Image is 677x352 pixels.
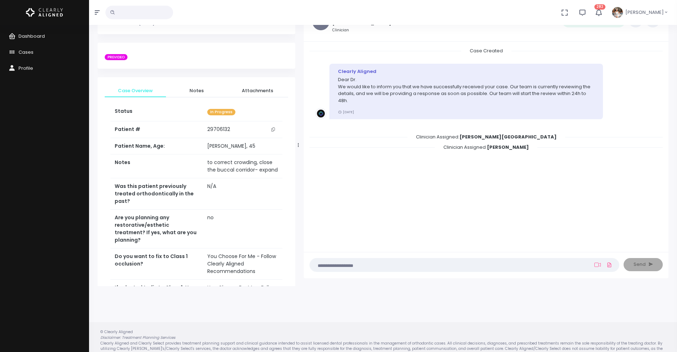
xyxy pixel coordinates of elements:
span: Case Created [461,45,511,56]
span: 282 [594,4,605,10]
em: Disclaimer: Treatment Planning Services [100,335,175,340]
small: [DATE] [338,110,354,114]
span: In Progress [207,109,235,116]
th: Notes [110,154,203,178]
h5: [PERSON_NAME][GEOGRAPHIC_DATA] [332,13,422,26]
th: Patient # [110,121,203,138]
img: Header Avatar [611,6,624,19]
span: Clinician Assigned: [435,142,537,153]
div: scrollable content [309,47,663,244]
td: N/A [203,178,282,210]
th: Was this patient previously treated orthodontically in the past? [110,178,203,210]
a: Add Files [605,258,614,271]
small: Clinician [332,27,422,33]
span: Profile [19,65,33,72]
div: scrollable content [98,5,295,286]
th: If selected to fix to Class 1, How do you prefer to treat it? [110,280,203,311]
td: You Choose For Me - Follow Clearly Aligned Recommendations [203,248,282,280]
p: Dear Dr. We would like to inform you that we have successfully received your case. Our team is cu... [338,76,594,104]
td: no [203,210,282,248]
span: [PERSON_NAME] [625,9,664,16]
img: Logo Horizontal [26,5,63,20]
span: Clinician Assigned: [407,131,565,142]
td: [PERSON_NAME], 45 [203,138,282,154]
th: Do you want to fix to Class 1 occlusion? [110,248,203,280]
span: PREVIDEO [105,54,127,61]
td: 29706132 [203,121,282,138]
div: Clearly Aligned [338,68,594,75]
th: Are you planning any restorative/esthetic treatment? If yes, what are you planning? [110,210,203,248]
a: Add Loom Video [593,262,602,268]
b: [PERSON_NAME][GEOGRAPHIC_DATA] [459,133,557,140]
td: You Choose For Me - Follow Clearly Aligned Recommendations [203,280,282,311]
th: Status [110,103,203,121]
span: Cases [19,49,33,56]
span: Case Overview [110,87,160,94]
span: Dashboard [19,33,45,40]
th: Patient Name, Age: [110,138,203,154]
span: Attachments [233,87,282,94]
td: to correct crowding, close the buccal corridor- expand [203,154,282,178]
span: Notes [172,87,222,94]
b: [PERSON_NAME] [487,144,529,151]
